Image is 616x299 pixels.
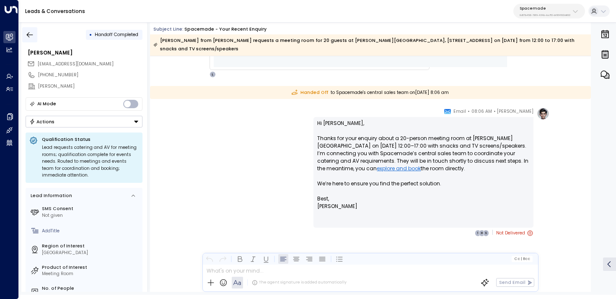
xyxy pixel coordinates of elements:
[483,230,489,237] div: S
[520,6,570,11] p: Spacemade
[514,257,530,261] span: Cc Bcc
[38,61,114,68] span: katherineangus1@gmail.com
[42,212,140,219] div: Not given
[37,100,56,108] div: AI Mode
[42,228,140,234] div: AddTitle
[317,120,530,195] p: Hi [PERSON_NAME], Thanks for your enquiry about a 20-person meeting room at [PERSON_NAME][GEOGRAP...
[475,230,481,237] div: 1
[252,280,347,286] div: The agent signature is added automatically
[38,61,114,67] span: [EMAIL_ADDRESS][DOMAIN_NAME]
[204,254,215,264] button: Undo
[42,243,140,250] label: Region of Interest
[471,107,492,116] span: 08:06 AM
[317,203,357,210] span: [PERSON_NAME]
[513,4,585,18] button: Spacemade0d57b456-76f9-434b-bc82-bf954502d602
[217,254,228,264] button: Redo
[28,192,72,199] div: Lead Information
[377,165,421,172] a: explore and book
[153,36,587,53] div: [PERSON_NAME] from [PERSON_NAME] requests a meeting room for 20 guests at [PERSON_NAME][GEOGRAPHI...
[497,107,533,116] span: [PERSON_NAME]
[42,285,140,292] label: No. of People
[453,107,466,116] span: Email
[520,13,570,17] p: 0d57b456-76f9-434b-bc82-bf954502d602
[292,89,328,96] span: Handed Off
[89,29,92,40] div: •
[42,144,139,179] div: Lead requests catering and AV for meeting rooms; qualification complete for events needs. Routed ...
[494,107,496,116] span: •
[28,49,142,57] div: [PERSON_NAME]
[317,195,329,203] span: Best,
[29,119,55,125] div: Actions
[42,136,139,143] p: Qualification Status
[38,83,142,90] div: [PERSON_NAME]
[153,26,184,32] span: Subject Line:
[512,256,533,262] button: Cc|Bcc
[95,31,138,38] span: Handoff Completed
[520,257,522,261] span: |
[479,230,485,237] div: H
[25,8,85,15] a: Leads & Conversations
[26,116,142,127] button: Actions
[42,205,140,212] label: SMS Consent
[42,264,140,271] label: Product of Interest
[150,86,591,99] div: to Spacemade's central sales team on [DATE] 8:06 am
[496,229,533,237] span: Not Delivered
[210,71,216,78] div: L
[42,270,140,277] div: Meeting Room
[38,72,142,78] div: [PHONE_NUMBER]
[42,250,140,256] div: [GEOGRAPHIC_DATA]
[26,116,142,127] div: Button group with a nested menu
[468,107,470,116] span: •
[184,26,267,33] div: Spacemade - your recent enquiry
[537,107,549,120] img: profile-logo.png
